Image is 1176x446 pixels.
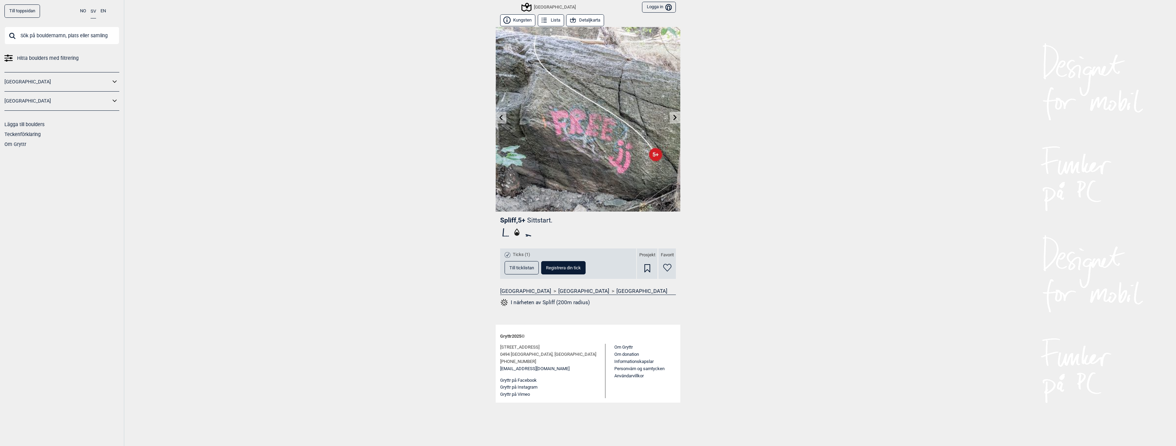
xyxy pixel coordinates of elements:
[500,377,537,384] button: Gryttr på Facebook
[17,53,79,63] span: Hitta boulders med filtrering
[91,4,96,18] button: SV
[500,298,590,307] button: I närheten av Spliff (200m radius)
[496,27,680,212] img: Spliff
[4,4,40,18] a: Till toppsidan
[500,358,536,365] span: [PHONE_NUMBER]
[500,344,539,351] span: [STREET_ADDRESS]
[566,14,604,26] button: Detaljkarta
[558,288,609,295] a: [GEOGRAPHIC_DATA]
[661,252,674,258] span: Favorit
[614,344,633,350] a: Om Gryttr
[80,4,86,18] button: NO
[4,96,110,106] a: [GEOGRAPHIC_DATA]
[4,53,119,63] a: Hitta boulders med filtrering
[509,266,534,270] span: Till ticklistan
[513,252,530,258] span: Ticks (1)
[505,261,539,274] button: Till ticklistan
[614,359,654,364] a: Informationskapslar
[4,122,44,127] a: Lägga till boulders
[500,288,676,295] nav: > >
[527,216,552,224] p: Sittstart.
[101,4,106,18] button: EN
[614,366,665,371] a: Personvärn og samtycken
[4,77,110,87] a: [GEOGRAPHIC_DATA]
[500,329,676,344] div: Gryttr 2025 ©
[614,373,644,378] a: Användarvillkor
[500,216,525,224] span: Spliff , 5+
[642,2,676,13] button: Logga in
[500,384,537,391] button: Gryttr på Instagram
[4,132,41,137] a: Teckenförklaring
[500,14,535,26] button: Kungsten
[616,288,667,295] a: [GEOGRAPHIC_DATA]
[4,27,119,44] input: Sök på bouldernamn, plats eller samling
[614,352,639,357] a: Om donation
[541,261,586,274] button: Registrera din tick
[637,248,657,279] div: Prosjekt
[538,14,564,26] button: Lista
[500,351,596,358] span: 0494 [GEOGRAPHIC_DATA], [GEOGRAPHIC_DATA]
[522,3,576,11] div: [GEOGRAPHIC_DATA]
[500,391,530,398] button: Gryttr på Vimeo
[546,266,581,270] span: Registrera din tick
[500,365,570,373] a: [EMAIL_ADDRESS][DOMAIN_NAME]
[500,288,551,295] a: [GEOGRAPHIC_DATA]
[4,141,26,147] a: Om Gryttr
